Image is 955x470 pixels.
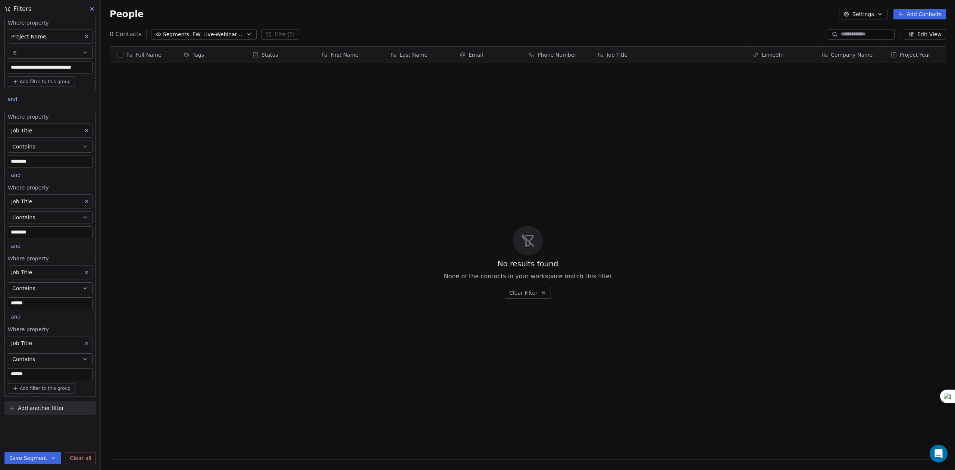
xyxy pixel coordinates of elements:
div: Job Title [593,47,748,63]
div: Last Name [386,47,455,63]
div: Status [248,47,317,63]
span: Company Name [831,51,873,59]
span: Full Name [135,51,162,59]
span: Job Title [607,51,627,59]
button: Clear Filter [505,287,551,299]
div: Full Name [110,47,179,63]
span: FW_Live-Webinar_NA_21stAugust'25 [192,31,245,38]
span: Email [469,51,483,59]
span: People [110,9,144,20]
span: Segments: [163,31,191,38]
div: Open Intercom Messenger [930,445,948,463]
div: Company Name [817,47,886,63]
div: Project Year [886,47,955,63]
span: Tags [192,51,204,59]
span: None of the contacts in your workspace match this filter [444,272,612,281]
button: Add Contacts [893,9,946,19]
div: Email [455,47,524,63]
button: Filter(5) [261,29,300,40]
span: LinkedIn [762,51,784,59]
span: Project Year [900,51,930,59]
button: Settings [839,9,887,19]
div: Phone Number [524,47,593,63]
div: grid [110,63,179,442]
span: Last Name [400,51,428,59]
div: First Name [317,47,386,63]
span: Status [262,51,278,59]
span: No results found [498,258,558,269]
div: Tags [179,47,248,63]
span: First Name [331,51,358,59]
button: Edit View [904,29,946,40]
div: LinkedIn [748,47,817,63]
span: Phone Number [538,51,576,59]
span: 0 Contacts [110,30,142,39]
